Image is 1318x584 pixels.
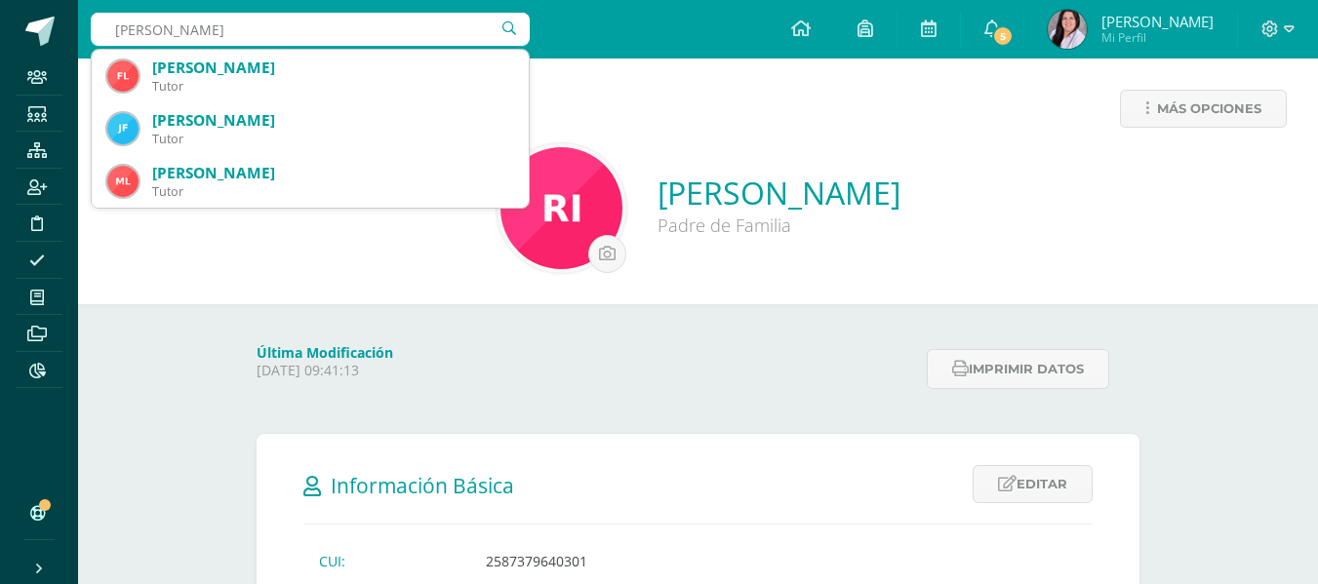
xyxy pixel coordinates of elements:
span: [PERSON_NAME] [1101,12,1214,31]
td: CUI: [303,544,470,578]
div: Tutor [152,183,513,200]
div: Tutor [152,78,513,95]
div: [PERSON_NAME] [152,110,513,131]
div: [PERSON_NAME] [152,163,513,183]
span: 5 [992,25,1014,47]
img: cd1e3f47ac5f25c6adfb979678d69cbd.png [500,147,622,269]
img: ff263a9ed3b2db833479409373621f49.png [107,166,139,197]
span: Mi Perfil [1101,29,1214,46]
a: [PERSON_NAME] [658,172,900,214]
a: Editar [973,465,1093,503]
img: d7519704b94f34f7cd7e87113a303855.png [107,113,139,144]
button: Imprimir datos [927,349,1109,389]
div: Tutor [152,131,513,147]
p: [DATE] 09:41:13 [257,362,915,379]
td: 2587379640301 [470,544,1093,578]
div: [PERSON_NAME] [152,58,513,78]
div: Padre de Familia [658,214,900,237]
input: Busca un usuario... [91,13,530,46]
a: Más opciones [1120,90,1287,128]
span: Información Básica [331,472,514,499]
img: 91f33cd1ee8e5e20da91cde06a8b0cf2.png [107,60,139,92]
span: Más opciones [1157,91,1261,127]
h4: Última Modificación [257,343,915,362]
img: a6c0c6ba4f94773821d6554e39c5aba3.png [1048,10,1087,49]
